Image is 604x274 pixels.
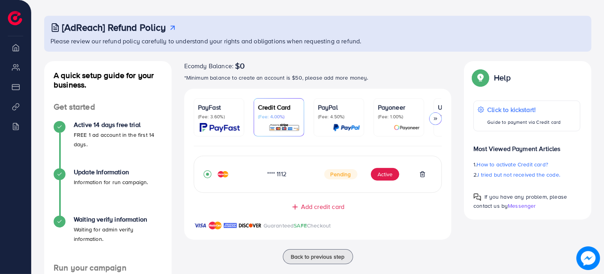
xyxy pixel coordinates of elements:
[378,103,420,112] p: Payoneer
[473,193,567,210] span: If you have any problem, please contact us by
[44,102,172,112] h4: Get started
[301,202,344,211] span: Add credit card
[44,263,172,273] h4: Run your campaign
[378,114,420,120] p: (Fee: 1.00%)
[194,221,207,230] img: brand
[8,11,22,25] img: logo
[333,123,360,132] img: card
[44,121,172,168] li: Active 14 days free trial
[371,168,399,181] button: Active
[269,123,300,132] img: card
[44,216,172,263] li: Waiting verify information
[50,36,587,46] p: Please review our refund policy carefully to understand your rights and obligations when requesti...
[198,114,240,120] p: (Fee: 3.60%)
[291,253,345,261] span: Back to previous step
[264,221,331,230] p: Guaranteed Checkout
[508,202,536,210] span: Messenger
[576,246,600,270] img: image
[74,121,162,129] h4: Active 14 days free trial
[487,117,561,127] p: Guide to payment via Credit card
[235,61,245,71] span: $0
[394,123,420,132] img: card
[438,103,480,112] p: USDT
[477,160,548,168] span: How to activate Credit card?
[494,73,511,82] p: Help
[44,71,172,89] h4: A quick setup guide for your business.
[74,225,162,244] p: Waiting for admin verify information.
[318,103,360,112] p: PayPal
[74,168,148,176] h4: Update Information
[218,171,228,177] img: credit
[258,103,300,112] p: Credit Card
[184,61,234,71] span: Ecomdy Balance:
[294,222,307,229] span: SAFE
[74,216,162,223] h4: Waiting verify information
[473,71,488,85] img: Popup guide
[487,105,561,114] p: Click to kickstart!
[184,73,452,82] p: *Minimum balance to create an account is $50, please add more money.
[324,169,357,179] span: Pending
[44,168,172,216] li: Update Information
[198,103,240,112] p: PayFast
[74,130,162,149] p: FREE 1 ad account in the first 14 days.
[473,138,580,153] p: Most Viewed Payment Articles
[200,123,240,132] img: card
[74,177,148,187] p: Information for run campaign.
[478,171,560,179] span: I tried but not received the code.
[318,114,360,120] p: (Fee: 4.50%)
[239,221,262,230] img: brand
[473,160,580,169] p: 1.
[204,170,211,178] svg: record circle
[473,193,481,201] img: Popup guide
[224,221,237,230] img: brand
[62,22,166,33] h3: [AdReach] Refund Policy
[209,221,222,230] img: brand
[473,170,580,179] p: 2.
[283,249,353,264] button: Back to previous step
[258,114,300,120] p: (Fee: 4.00%)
